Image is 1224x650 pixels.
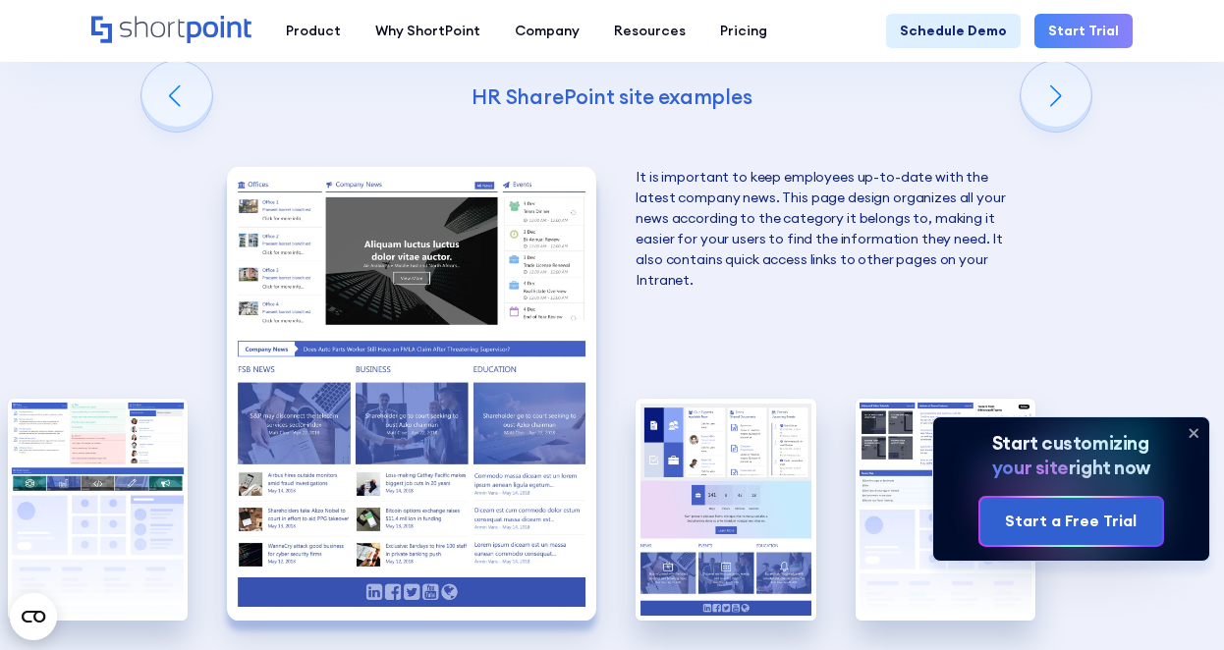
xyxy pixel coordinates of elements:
[720,21,767,41] div: Pricing
[597,14,703,48] a: Resources
[375,21,480,41] div: Why ShortPoint
[498,14,597,48] a: Company
[91,16,251,45] a: Home
[870,422,1224,650] iframe: Chat Widget
[636,399,815,620] div: 4 / 5
[614,21,686,41] div: Resources
[856,399,1035,620] div: 5 / 5
[886,14,1021,48] a: Schedule Demo
[1021,61,1091,132] div: Next slide
[636,399,815,620] img: HR SharePoint site example for documents
[141,61,212,132] div: Previous slide
[856,399,1035,620] img: Internal SharePoint site example for knowledge base
[515,21,580,41] div: Company
[359,14,498,48] a: Why ShortPoint
[227,167,596,621] img: SharePoint Communication site example for news
[225,83,999,110] h4: HR SharePoint site examples
[269,14,359,48] a: Product
[1034,14,1133,48] a: Start Trial
[636,167,1005,291] p: It is important to keep employees up-to-date with the latest company news. This page design organ...
[703,14,785,48] a: Pricing
[8,399,188,620] div: 2 / 5
[1005,510,1137,533] div: Start a Free Trial
[286,21,341,41] div: Product
[980,498,1161,546] a: Start a Free Trial
[10,593,57,640] button: Open CMP widget
[8,399,188,620] img: Internal SharePoint site example for company policy
[227,167,596,621] div: 3 / 5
